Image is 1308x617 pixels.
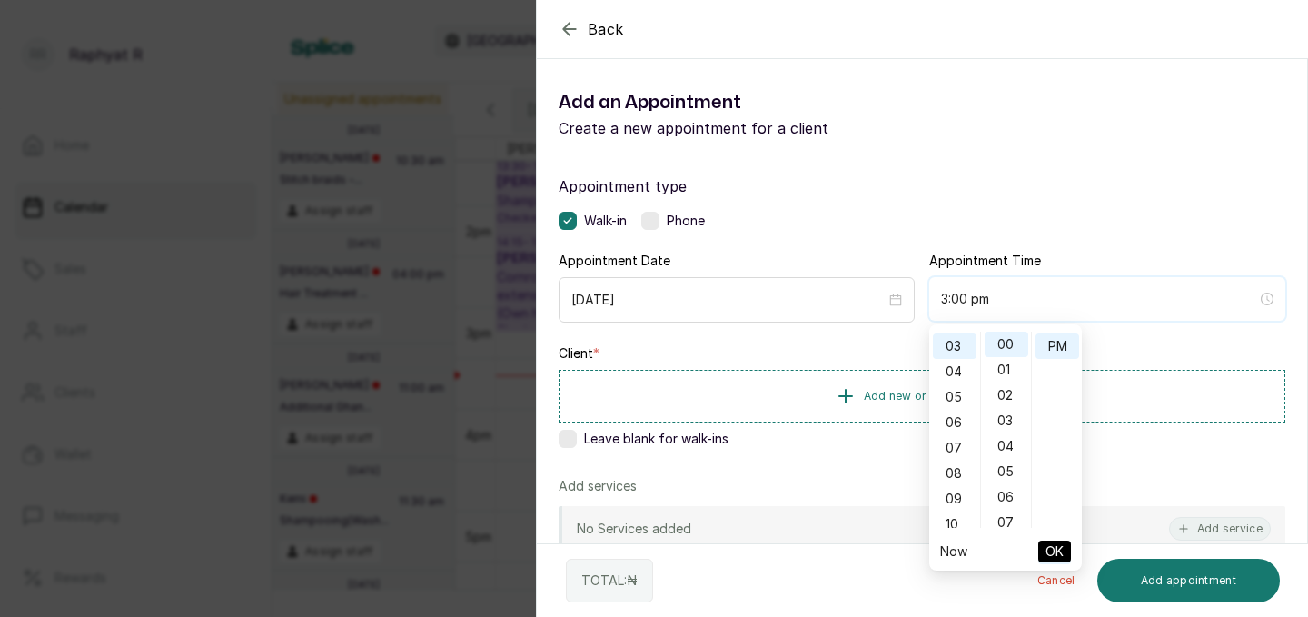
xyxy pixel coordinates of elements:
p: No Services added [577,520,691,538]
div: 06 [933,410,976,435]
div: 05 [985,459,1028,484]
a: Now [940,543,967,559]
div: PM [1035,333,1079,359]
div: 01 [985,357,1028,383]
p: TOTAL: ₦ [581,572,638,590]
span: Leave blank for walk-ins [584,430,728,448]
div: 02 [985,383,1028,408]
div: 07 [933,435,976,461]
h1: Add an Appointment [559,88,922,117]
span: Phone [667,212,705,230]
button: Add appointment [1097,559,1281,602]
div: 03 [985,408,1028,433]
label: Appointment Time [929,252,1041,270]
label: Appointment Date [559,252,670,270]
div: 09 [933,486,976,512]
div: 10 [933,512,976,537]
div: 07 [985,510,1028,535]
div: 04 [985,433,1028,459]
input: Select date [571,290,886,310]
button: Back [559,18,624,40]
span: Walk-in [584,212,627,230]
div: 00 [985,332,1028,357]
span: OK [1045,534,1064,569]
label: Client [559,344,599,363]
div: 06 [985,484,1028,510]
button: Add new or select existing [559,370,1285,423]
button: Add service [1169,517,1271,541]
button: OK [1038,541,1071,562]
div: 03 [933,333,976,359]
input: Select time [941,289,1257,309]
span: Back [588,18,624,40]
div: 04 [933,359,976,384]
p: Create a new appointment for a client [559,117,922,139]
div: 05 [933,384,976,410]
button: Cancel [1023,559,1090,602]
p: Add services [559,477,637,495]
span: Add new or select existing [864,389,1010,403]
label: Appointment type [559,175,1285,197]
div: 08 [933,461,976,486]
